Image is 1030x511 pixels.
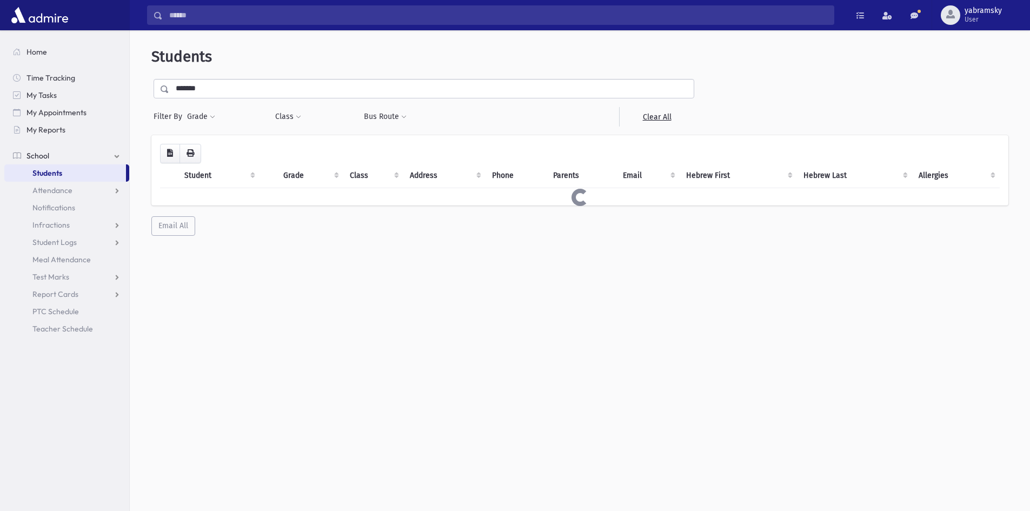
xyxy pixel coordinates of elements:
[275,107,302,127] button: Class
[912,163,1000,188] th: Allergies
[154,111,187,122] span: Filter By
[4,121,129,138] a: My Reports
[160,144,180,163] button: CSV
[4,182,129,199] a: Attendance
[32,289,78,299] span: Report Cards
[32,203,75,213] span: Notifications
[4,147,129,164] a: School
[363,107,407,127] button: Bus Route
[178,163,260,188] th: Student
[4,43,129,61] a: Home
[4,104,129,121] a: My Appointments
[32,272,69,282] span: Test Marks
[32,237,77,247] span: Student Logs
[4,87,129,104] a: My Tasks
[4,234,129,251] a: Student Logs
[26,90,57,100] span: My Tasks
[4,286,129,303] a: Report Cards
[26,151,49,161] span: School
[4,69,129,87] a: Time Tracking
[32,324,93,334] span: Teacher Schedule
[151,216,195,236] button: Email All
[680,163,796,188] th: Hebrew First
[4,216,129,234] a: Infractions
[9,4,71,26] img: AdmirePro
[486,163,547,188] th: Phone
[180,144,201,163] button: Print
[4,320,129,337] a: Teacher Schedule
[343,163,404,188] th: Class
[4,251,129,268] a: Meal Attendance
[187,107,216,127] button: Grade
[4,199,129,216] a: Notifications
[32,307,79,316] span: PTC Schedule
[619,107,694,127] a: Clear All
[32,255,91,264] span: Meal Attendance
[32,168,62,178] span: Students
[797,163,913,188] th: Hebrew Last
[26,125,65,135] span: My Reports
[4,303,129,320] a: PTC Schedule
[4,164,126,182] a: Students
[32,220,70,230] span: Infractions
[26,73,75,83] span: Time Tracking
[965,6,1002,15] span: yabramsky
[4,268,129,286] a: Test Marks
[32,185,72,195] span: Attendance
[151,48,212,65] span: Students
[277,163,343,188] th: Grade
[26,47,47,57] span: Home
[403,163,486,188] th: Address
[616,163,680,188] th: Email
[965,15,1002,24] span: User
[547,163,616,188] th: Parents
[163,5,834,25] input: Search
[26,108,87,117] span: My Appointments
